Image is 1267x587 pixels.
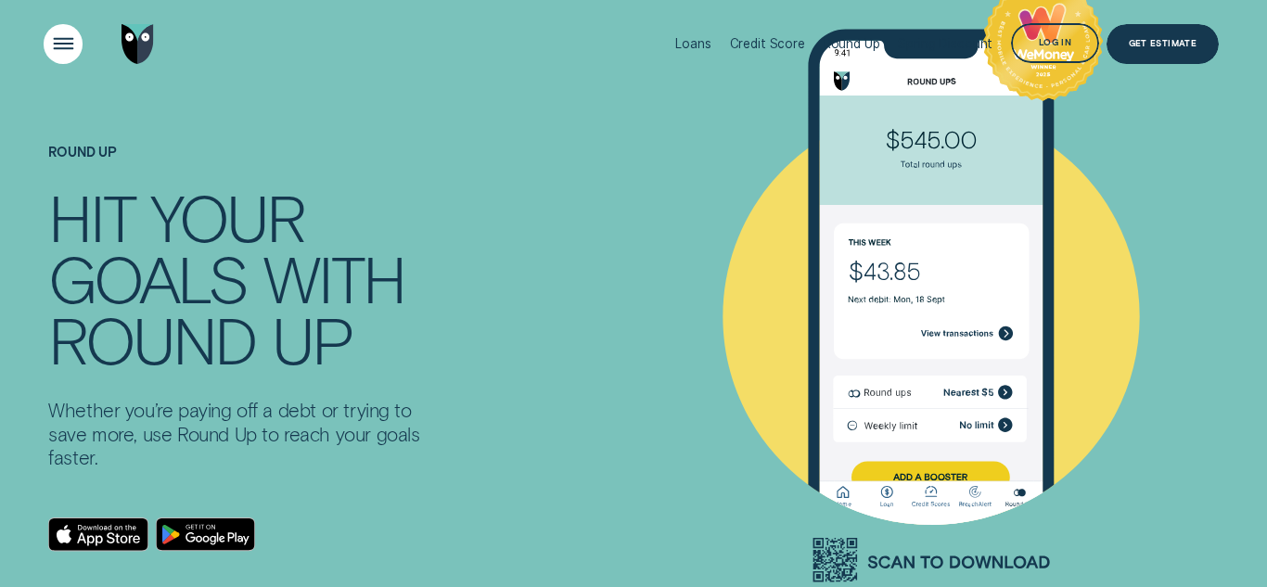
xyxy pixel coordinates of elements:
[150,185,303,247] div: YOUR
[44,24,83,64] button: Open Menu
[48,145,429,185] h1: Round Up
[48,185,429,370] h4: HIT YOUR GOALS WITH ROUND UP
[48,308,256,369] div: ROUND
[1107,24,1219,64] a: Get Estimate
[272,308,352,369] div: UP
[898,36,992,51] div: Spring Discount
[122,24,155,64] img: Wisr
[730,36,805,51] div: Credit Score
[1011,23,1099,63] button: Log in
[48,399,429,470] p: Whether you’re paying off a debt or trying to save more, use Round Up to reach your goals faster.
[824,36,880,51] div: Round Up
[675,36,710,51] div: Loans
[263,247,404,308] div: WITH
[156,517,256,551] a: Android App on Google Play
[48,185,134,247] div: HIT
[48,517,148,551] a: Download on the App Store
[48,247,248,308] div: GOALS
